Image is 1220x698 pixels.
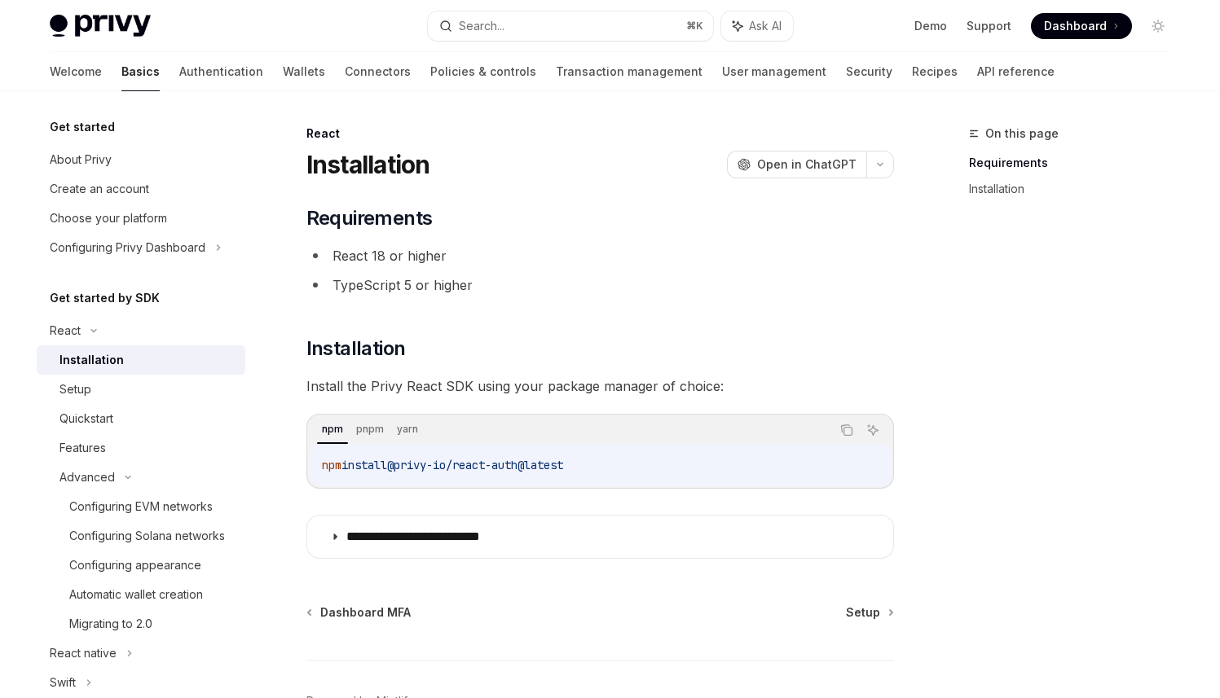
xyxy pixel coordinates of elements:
[749,18,782,34] span: Ask AI
[50,52,102,91] a: Welcome
[556,52,702,91] a: Transaction management
[37,345,245,375] a: Installation
[846,604,892,621] a: Setup
[306,336,406,362] span: Installation
[1044,18,1107,34] span: Dashboard
[969,150,1184,176] a: Requirements
[757,156,857,173] span: Open in ChatGPT
[392,419,423,439] div: yarn
[50,209,167,228] div: Choose your platform
[430,52,536,91] a: Policies & controls
[322,458,341,472] span: npm
[306,274,894,296] li: TypeScript 5 or higher
[50,15,151,37] img: light logo
[306,244,894,267] li: React 18 or higher
[345,52,411,91] a: Connectors
[59,409,113,428] div: Quickstart
[37,580,245,609] a: Automatic wallet creation
[37,174,245,204] a: Create an account
[912,52,958,91] a: Recipes
[306,125,894,142] div: React
[50,179,149,199] div: Create an account
[985,124,1059,143] span: On this page
[59,438,106,458] div: Features
[686,20,703,33] span: ⌘ K
[428,11,713,41] button: Search...⌘K
[37,521,245,551] a: Configuring Solana networks
[69,585,203,604] div: Automatic wallet creation
[317,419,348,439] div: npm
[969,176,1184,202] a: Installation
[351,419,389,439] div: pnpm
[37,609,245,639] a: Migrating to 2.0
[69,497,213,516] div: Configuring EVM networks
[1145,13,1171,39] button: Toggle dark mode
[967,18,1011,34] a: Support
[37,375,245,404] a: Setup
[37,404,245,433] a: Quickstart
[283,52,325,91] a: Wallets
[50,288,160,308] h5: Get started by SDK
[69,614,152,634] div: Migrating to 2.0
[179,52,263,91] a: Authentication
[37,433,245,463] a: Features
[50,673,76,692] div: Swift
[387,458,563,472] span: @privy-io/react-auth@latest
[306,150,430,179] h1: Installation
[341,458,387,472] span: install
[37,551,245,580] a: Configuring appearance
[69,555,201,575] div: Configuring appearance
[722,52,826,91] a: User management
[306,375,894,397] span: Install the Privy React SDK using your package manager of choice:
[846,604,880,621] span: Setup
[320,604,411,621] span: Dashboard MFA
[846,52,892,91] a: Security
[721,11,793,41] button: Ask AI
[1031,13,1132,39] a: Dashboard
[59,380,91,399] div: Setup
[59,468,115,487] div: Advanced
[727,151,866,178] button: Open in ChatGPT
[69,526,225,546] div: Configuring Solana networks
[977,52,1055,91] a: API reference
[308,604,411,621] a: Dashboard MFA
[37,145,245,174] a: About Privy
[836,419,857,441] button: Copy the contents from the code block
[50,321,81,340] div: React
[50,238,205,257] div: Configuring Privy Dashboard
[459,16,504,36] div: Search...
[37,492,245,521] a: Configuring EVM networks
[862,419,883,441] button: Ask AI
[121,52,160,91] a: Basics
[50,643,117,663] div: React native
[50,117,115,137] h5: Get started
[306,205,433,231] span: Requirements
[37,204,245,233] a: Choose your platform
[914,18,947,34] a: Demo
[59,350,124,370] div: Installation
[50,150,112,169] div: About Privy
